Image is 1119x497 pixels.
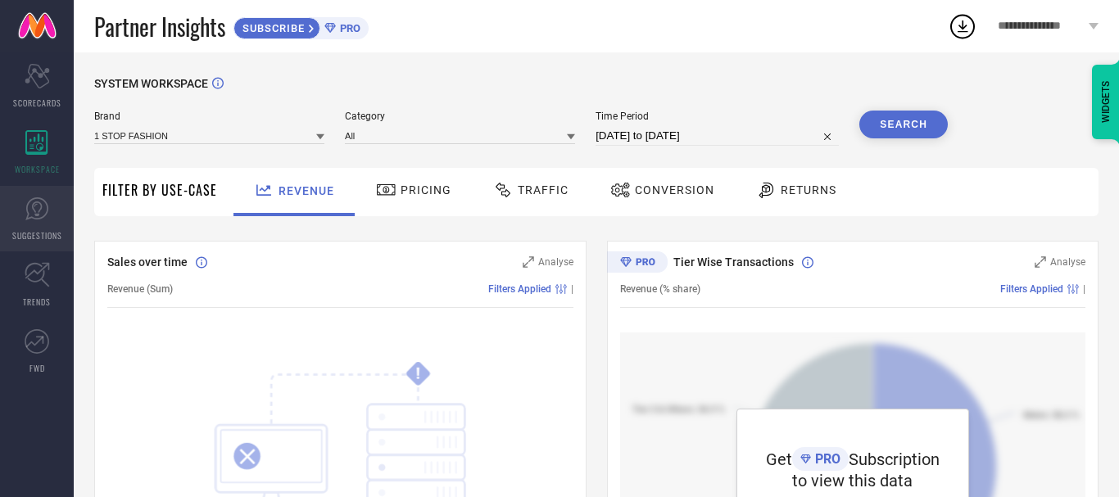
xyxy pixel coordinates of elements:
[781,183,836,197] span: Returns
[336,22,360,34] span: PRO
[279,184,334,197] span: Revenue
[416,364,420,383] tspan: !
[345,111,575,122] span: Category
[107,255,188,269] span: Sales over time
[538,256,573,268] span: Analyse
[15,163,60,175] span: WORKSPACE
[792,471,913,490] span: to view this data
[859,111,948,138] button: Search
[849,450,940,469] span: Subscription
[234,22,309,34] span: SUBSCRIBE
[94,10,225,43] span: Partner Insights
[596,126,839,146] input: Select time period
[233,13,369,39] a: SUBSCRIBEPRO
[811,451,840,467] span: PRO
[620,283,700,295] span: Revenue (% share)
[13,97,61,109] span: SCORECARDS
[607,251,668,276] div: Premium
[1000,283,1063,295] span: Filters Applied
[12,229,62,242] span: SUGGESTIONS
[94,77,208,90] span: SYSTEM WORKSPACE
[488,283,551,295] span: Filters Applied
[94,111,324,122] span: Brand
[1050,256,1085,268] span: Analyse
[107,283,173,295] span: Revenue (Sum)
[1083,283,1085,295] span: |
[571,283,573,295] span: |
[23,296,51,308] span: TRENDS
[596,111,839,122] span: Time Period
[766,450,792,469] span: Get
[635,183,714,197] span: Conversion
[523,256,534,268] svg: Zoom
[673,255,794,269] span: Tier Wise Transactions
[401,183,451,197] span: Pricing
[29,362,45,374] span: FWD
[1035,256,1046,268] svg: Zoom
[948,11,977,41] div: Open download list
[102,180,217,200] span: Filter By Use-Case
[518,183,569,197] span: Traffic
